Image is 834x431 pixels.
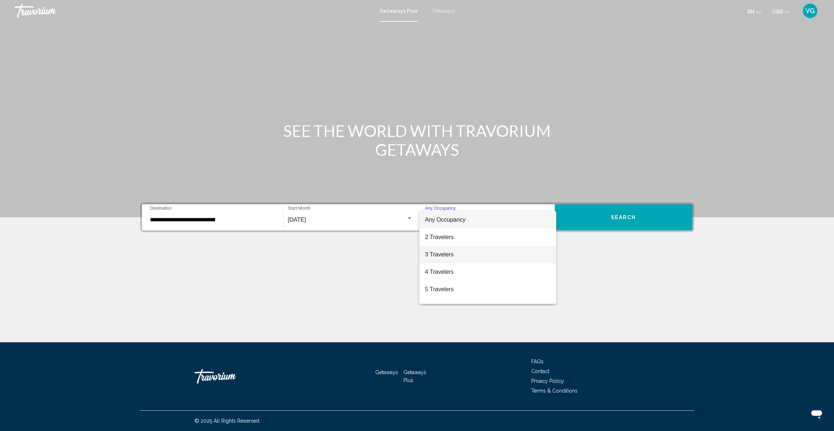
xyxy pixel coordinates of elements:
span: Any Occupancy [425,217,466,223]
span: 4 Travelers [425,263,550,281]
iframe: Button to launch messaging window [805,402,828,425]
span: 6 Travelers [425,298,550,315]
span: 2 Travelers [425,229,550,246]
span: 5 Travelers [425,281,550,298]
span: 3 Travelers [425,246,550,263]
